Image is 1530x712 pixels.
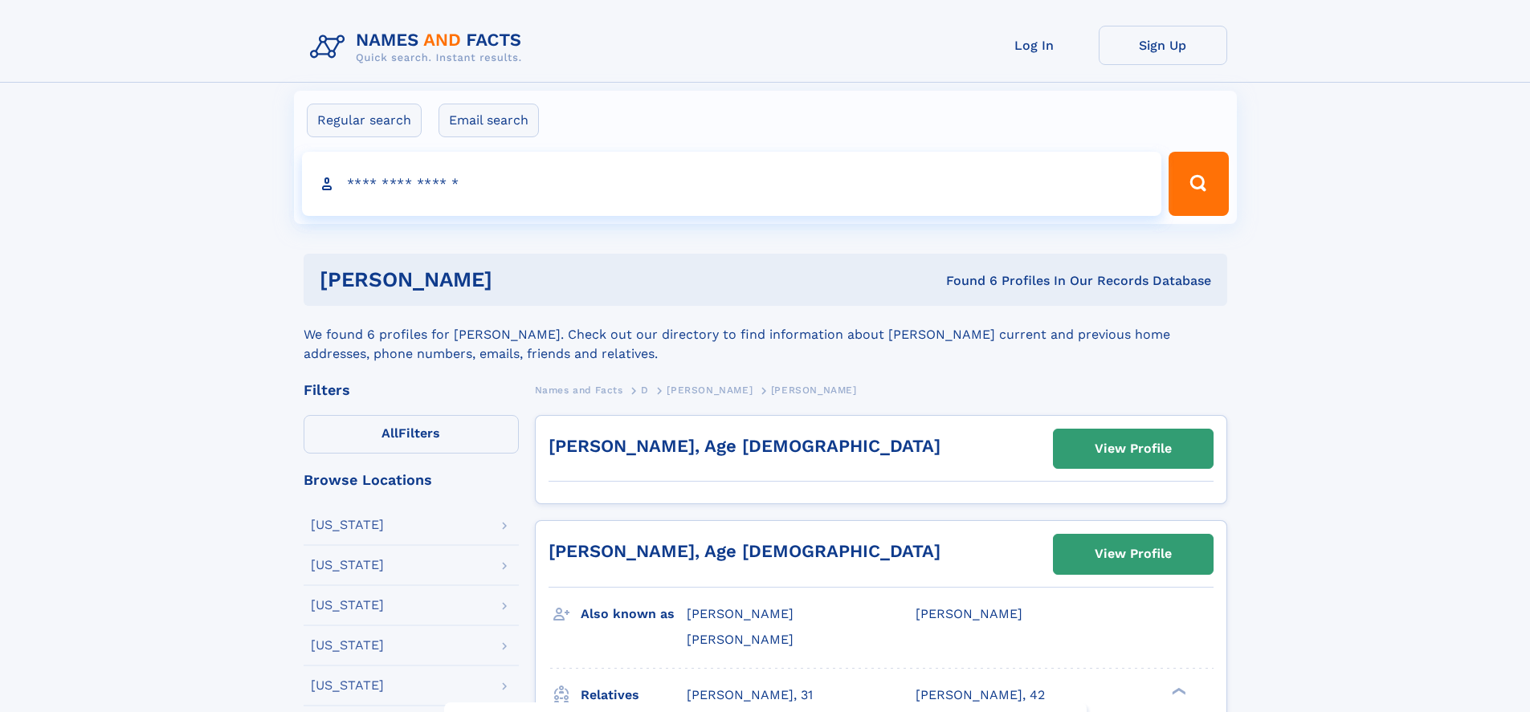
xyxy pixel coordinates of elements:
div: Filters [304,383,519,397]
a: Sign Up [1099,26,1227,65]
h1: [PERSON_NAME] [320,270,720,290]
a: [PERSON_NAME], Age [DEMOGRAPHIC_DATA] [549,541,940,561]
a: D [641,380,649,400]
span: [PERSON_NAME] [667,384,753,396]
span: [PERSON_NAME] [687,606,794,621]
a: [PERSON_NAME] [667,380,753,400]
input: search input [302,152,1162,216]
a: [PERSON_NAME], 31 [687,686,813,704]
h3: Relatives [581,681,687,709]
div: View Profile [1095,535,1172,572]
label: Regular search [307,104,422,137]
a: View Profile [1054,535,1213,573]
h3: Also known as [581,600,687,628]
span: [PERSON_NAME] [687,632,794,647]
div: We found 6 profiles for [PERSON_NAME]. Check out our directory to find information about [PERSON_... [304,306,1227,364]
label: Email search [439,104,539,137]
div: [US_STATE] [311,639,384,652]
label: Filters [304,415,519,454]
span: D [641,384,649,396]
div: Found 6 Profiles In Our Records Database [719,272,1211,290]
div: [US_STATE] [311,679,384,692]
div: View Profile [1095,430,1172,467]
a: [PERSON_NAME], Age [DEMOGRAPHIC_DATA] [549,436,940,456]
div: [US_STATE] [311,519,384,531]
span: [PERSON_NAME] [771,384,857,396]
a: Log In [970,26,1099,65]
a: [PERSON_NAME], 42 [916,686,1045,704]
div: ❯ [1168,686,1187,696]
div: Browse Locations [304,473,519,487]
span: [PERSON_NAME] [916,606,1022,621]
div: [US_STATE] [311,599,384,612]
a: Names and Facts [535,380,623,400]
span: All [381,425,398,441]
button: Search Button [1169,152,1228,216]
a: View Profile [1054,429,1213,468]
img: Logo Names and Facts [304,26,535,69]
div: [US_STATE] [311,559,384,572]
